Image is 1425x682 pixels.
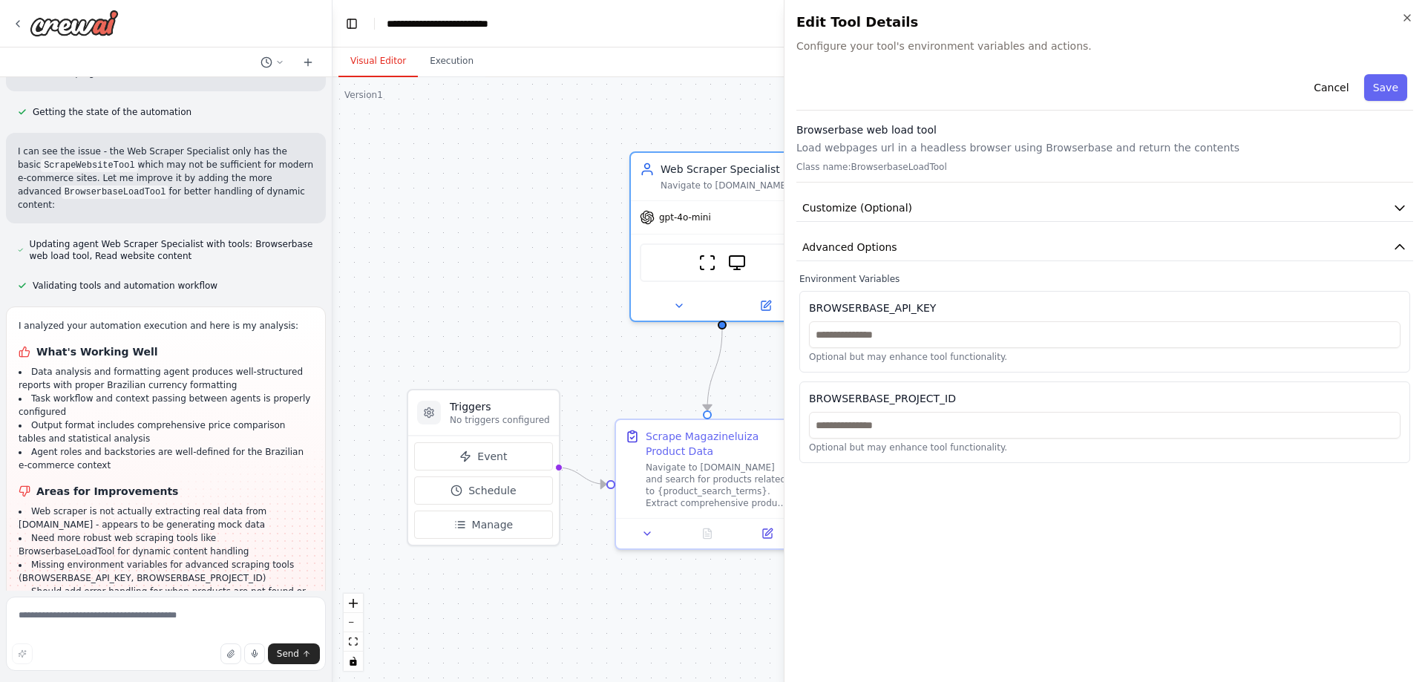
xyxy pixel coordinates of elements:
span: Validating tools and automation workflow [33,280,217,292]
span: Send [277,648,299,660]
button: Improve this prompt [12,643,33,664]
span: Schedule [468,483,516,498]
g: Edge from 7936184f-5a41-4c79-ae3c-fb248c556460 to e6f58c59-8227-4215-94a4-08aa6268097f [700,329,730,410]
span: Event [477,449,507,464]
code: BrowserbaseLoadTool [62,186,169,199]
li: Agent roles and backstories are well-defined for the Brazilian e-commerce context [19,445,313,472]
label: Environment Variables [799,273,1410,285]
h2: Edit Tool Details [796,12,1413,33]
code: ScrapeWebsiteTool [41,159,137,172]
button: fit view [344,632,363,652]
p: Optional but may enhance tool functionality. [809,351,1401,363]
button: Cancel [1305,74,1357,101]
h1: What's Working Well [19,344,313,359]
li: Need more robust web scraping tools like BrowserbaseLoadTool for dynamic content handling [19,531,313,558]
button: Send [268,643,320,664]
p: Load webpages url in a headless browser using Browserbase and return the contents [796,140,1413,155]
span: Customize (Optional) [802,200,912,215]
div: React Flow controls [344,594,363,671]
img: BrowserbaseLoadTool [728,254,746,272]
button: Open in side panel [741,525,793,542]
li: Task workflow and context passing between agents is properly configured [19,392,313,419]
button: Schedule [414,476,553,505]
span: Manage [472,517,514,532]
button: Upload files [220,643,241,664]
img: Logo [30,10,119,36]
li: Output format includes comprehensive price comparison tables and statistical analysis [19,419,313,445]
span: gpt-4o-mini [659,212,711,223]
div: Web Scraper SpecialistNavigate to [DOMAIN_NAME] and extract product information including prices ... [629,151,815,322]
button: No output available [676,525,739,542]
div: Web Scraper Specialist [661,162,805,177]
span: Configure your tool's environment variables and actions. [796,39,1413,53]
li: Missing environment variables for advanced scraping tools (BROWSERBASE_API_KEY, BROWSERBASE_PROJE... [19,558,313,585]
h1: Areas for Improvements [19,484,313,499]
button: Customize (Optional) [796,194,1413,222]
p: Optional but may enhance tool functionality. [809,442,1401,453]
button: Click to speak your automation idea [244,643,265,664]
button: Open in side panel [724,297,807,315]
g: Edge from triggers to e6f58c59-8227-4215-94a4-08aa6268097f [557,460,606,492]
div: Scrape Magazineluiza Product DataNavigate to [DOMAIN_NAME] and search for products related to {pr... [615,419,800,550]
button: Execution [418,46,485,77]
li: Data analysis and formatting agent produces well-structured reports with proper Brazilian currenc... [19,365,313,392]
button: Hide left sidebar [341,13,362,34]
p: Class name: BrowserbaseLoadTool [796,161,1413,173]
div: BROWSERBASE_API_KEY [809,301,936,315]
button: Event [414,442,553,470]
li: Should add error handling for when products are not found or site is unavailable [19,585,313,611]
li: Web scraper is not actually extracting real data from [DOMAIN_NAME] - appears to be generating mo... [19,505,313,531]
button: toggle interactivity [344,652,363,671]
p: No triggers configured [450,414,550,426]
button: Start a new chat [296,53,320,71]
button: Advanced Options [796,234,1413,261]
span: Advanced Options [802,240,897,255]
button: Visual Editor [338,46,418,77]
img: ScrapeWebsiteTool [698,254,716,272]
div: BROWSERBASE_PROJECT_ID [809,391,956,406]
p: I analyzed your automation execution and here is my analysis: [19,319,313,332]
p: I can see the issue - the Web Scraper Specialist only has the basic which may not be sufficient f... [18,145,314,212]
div: Version 1 [344,89,383,101]
h3: Browserbase web load tool [796,122,1413,137]
div: Scrape Magazineluiza Product Data [646,429,790,459]
span: Getting the state of the automation [33,106,191,118]
button: Switch to previous chat [255,53,290,71]
button: Manage [414,511,553,539]
div: TriggersNo triggers configuredEventScheduleManage [407,389,560,546]
div: Navigate to [DOMAIN_NAME] and extract product information including prices for specified products... [661,180,805,191]
div: Navigate to [DOMAIN_NAME] and search for products related to {product_search_terms}. Extract comp... [646,462,790,509]
span: Updating agent Web Scraper Specialist with tools: Browserbase web load tool, Read website content [30,238,314,262]
button: Save [1364,74,1407,101]
button: zoom in [344,594,363,613]
button: zoom out [344,613,363,632]
nav: breadcrumb [387,16,519,31]
h3: Triggers [450,399,550,414]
